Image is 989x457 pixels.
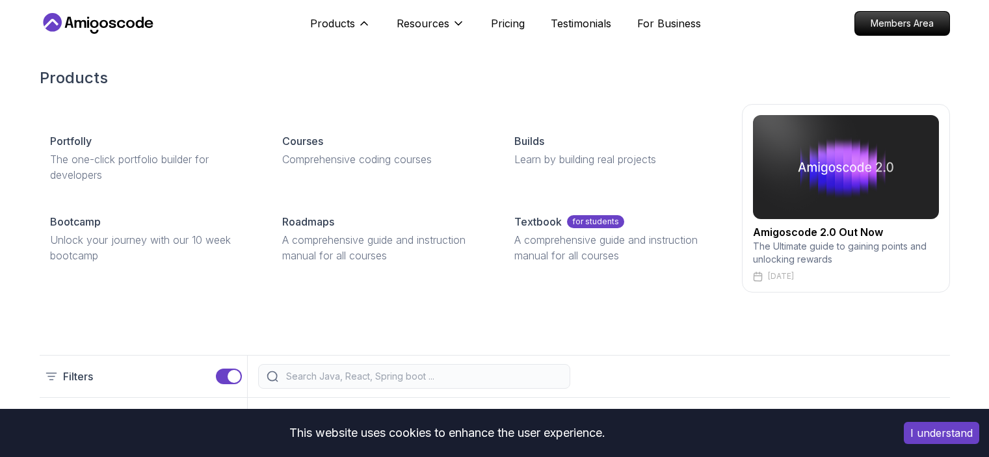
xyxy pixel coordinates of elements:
a: Textbookfor studentsA comprehensive guide and instruction manual for all courses [504,203,726,274]
p: A comprehensive guide and instruction manual for all courses [282,232,483,263]
h2: Products [40,68,950,88]
a: CoursesComprehensive coding courses [272,123,494,177]
a: BootcampUnlock your journey with our 10 week bootcamp [40,203,261,274]
p: Products [310,16,355,31]
p: Builds [514,133,544,149]
p: Filters [63,369,93,384]
p: Roadmaps [282,214,334,229]
img: amigoscode 2.0 [753,115,939,219]
a: Pricing [491,16,525,31]
p: A comprehensive guide and instruction manual for all courses [514,232,715,263]
a: Testimonials [551,16,611,31]
p: Courses [282,133,323,149]
a: BuildsLearn by building real projects [504,123,726,177]
p: Bootcamp [50,214,101,229]
input: Search Java, React, Spring boot ... [284,370,562,383]
p: Learn by building real projects [514,151,715,167]
button: Resources [397,16,465,42]
p: Unlock your journey with our 10 week bootcamp [50,232,251,263]
div: This website uses cookies to enhance the user experience. [10,419,884,447]
p: Comprehensive coding courses [282,151,483,167]
a: amigoscode 2.0Amigoscode 2.0 Out NowThe Ultimate guide to gaining points and unlocking rewards[DATE] [742,104,950,293]
h2: Amigoscode 2.0 Out Now [753,224,939,240]
p: Resources [397,16,449,31]
p: Members Area [855,12,949,35]
p: The Ultimate guide to gaining points and unlocking rewards [753,240,939,266]
a: RoadmapsA comprehensive guide and instruction manual for all courses [272,203,494,274]
a: Members Area [854,11,950,36]
p: Portfolly [50,133,92,149]
a: For Business [637,16,701,31]
p: for students [567,215,624,228]
p: [DATE] [768,271,794,281]
p: Textbook [514,214,562,229]
button: Accept cookies [904,422,979,444]
button: Products [310,16,371,42]
a: PortfollyThe one-click portfolio builder for developers [40,123,261,193]
h2: Type [63,408,88,424]
p: The one-click portfolio builder for developers [50,151,251,183]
